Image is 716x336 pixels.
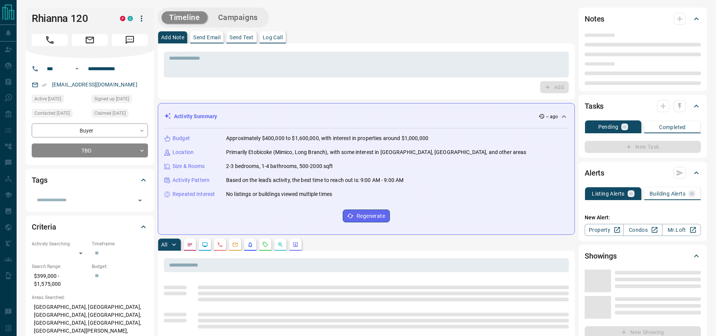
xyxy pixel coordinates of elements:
p: Actively Searching: [32,240,88,247]
h2: Criteria [32,221,56,233]
div: Criteria [32,218,148,236]
div: Activity Summary-- ago [164,109,568,123]
span: Call [32,34,68,46]
p: Add Note [161,35,184,40]
button: Open [72,64,82,73]
svg: Lead Browsing Activity [202,242,208,248]
a: Mr.Loft [662,224,701,236]
p: All [161,242,167,247]
h1: Rhianna 120 [32,12,109,25]
button: Regenerate [343,210,390,222]
div: Fri Oct 10 2025 [32,95,88,105]
p: Log Call [263,35,283,40]
p: Activity Pattern [172,176,209,184]
p: Activity Summary [174,113,217,120]
div: Tags [32,171,148,189]
p: Repeated Interest [172,190,215,198]
p: Based on the lead's activity, the best time to reach out is: 9:00 AM - 9:00 AM [226,176,403,184]
div: Notes [585,10,701,28]
p: Budget: [92,263,148,270]
svg: Notes [187,242,193,248]
span: Email [72,34,108,46]
p: Listing Alerts [592,191,625,196]
p: $399,000 - $1,575,000 [32,270,88,290]
svg: Emails [232,242,238,248]
p: Send Text [229,35,254,40]
button: Timeline [162,11,208,24]
h2: Tasks [585,100,604,112]
h2: Alerts [585,167,604,179]
svg: Email Verified [42,82,47,88]
span: Contacted [DATE] [34,109,70,117]
p: Approximately $400,000 to $1,600,000, with interest in properties around $1,000,000 [226,134,428,142]
div: TBD [32,143,148,157]
a: Condos [623,224,662,236]
svg: Requests [262,242,268,248]
p: New Alert: [585,214,701,222]
h2: Tags [32,174,47,186]
div: Fri Oct 10 2025 [92,109,148,120]
div: property.ca [120,16,125,21]
p: Building Alerts [650,191,685,196]
svg: Opportunities [277,242,283,248]
span: Signed up [DATE] [94,95,129,103]
h2: Notes [585,13,604,25]
div: Fri Oct 10 2025 [92,95,148,105]
a: [EMAIL_ADDRESS][DOMAIN_NAME] [52,82,137,88]
p: Pending [598,124,619,129]
div: Alerts [585,164,701,182]
p: 2-3 bedrooms, 1-4 bathrooms, 500-2000 sqft [226,162,333,170]
span: Active [DATE] [34,95,61,103]
div: condos.ca [128,16,133,21]
p: Completed [659,125,686,130]
button: Campaigns [211,11,265,24]
svg: Calls [217,242,223,248]
p: No listings or buildings viewed multiple times [226,190,332,198]
div: Tasks [585,97,701,115]
p: Timeframe: [92,240,148,247]
span: Claimed [DATE] [94,109,126,117]
p: Search Range: [32,263,88,270]
span: Message [112,34,148,46]
p: Areas Searched: [32,294,148,301]
p: Location [172,148,194,156]
div: Fri Oct 10 2025 [32,109,88,120]
p: Send Email [193,35,220,40]
button: Open [135,195,145,206]
h2: Showings [585,250,617,262]
a: Property [585,224,624,236]
div: Showings [585,247,701,265]
svg: Agent Actions [293,242,299,248]
p: Primarily Etobicoke (Mimico, Long Branch), with some interest in [GEOGRAPHIC_DATA], [GEOGRAPHIC_D... [226,148,527,156]
svg: Listing Alerts [247,242,253,248]
p: -- ago [546,113,558,120]
div: Buyer [32,123,148,137]
p: Budget [172,134,190,142]
p: Size & Rooms [172,162,205,170]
